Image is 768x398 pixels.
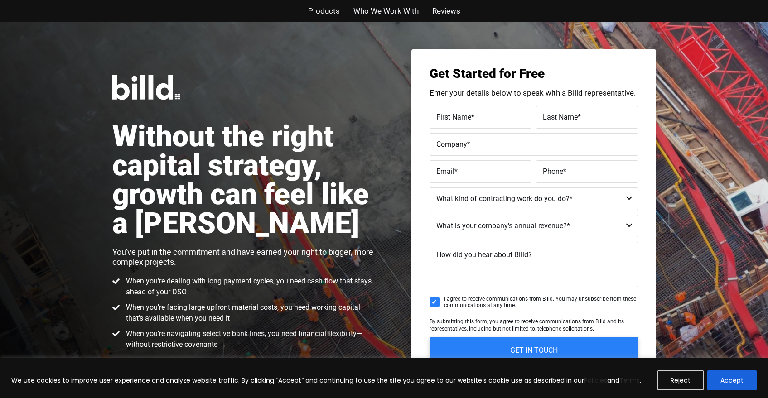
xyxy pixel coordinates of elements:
a: Who We Work With [353,5,419,18]
span: When you’re dealing with long payment cycles, you need cash flow that stays ahead of your DSO [124,276,375,297]
p: You've put in the commitment and have earned your right to bigger, more complex projects. [112,247,375,267]
h1: Without the right capital strategy, growth can feel like a [PERSON_NAME] [112,122,375,238]
span: When you’re facing large upfront material costs, you need working capital that’s available when y... [124,302,375,324]
a: Policies [584,376,607,385]
a: Terms [619,376,640,385]
span: Last Name [543,112,578,121]
button: Reject [657,370,704,390]
span: By submitting this form, you agree to receive communications from Billd and its representatives, ... [430,318,624,332]
input: I agree to receive communications from Billd. You may unsubscribe from these communications at an... [430,297,440,307]
a: Reviews [432,5,460,18]
span: First Name [436,112,471,121]
a: Products [308,5,340,18]
span: I agree to receive communications from Billd. You may unsubscribe from these communications at an... [444,296,638,309]
span: Phone [543,167,563,175]
p: We use cookies to improve user experience and analyze website traffic. By clicking “Accept” and c... [11,375,641,386]
span: How did you hear about Billd? [436,250,532,259]
h3: Get Started for Free [430,67,638,80]
input: GET IN TOUCH [430,337,638,364]
span: Company [436,139,467,148]
button: Accept [707,370,757,390]
span: Email [436,167,454,175]
span: When you’re navigating selective bank lines, you need financial flexibility—without restrictive c... [124,328,375,350]
p: Enter your details below to speak with a Billd representative. [430,89,638,97]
